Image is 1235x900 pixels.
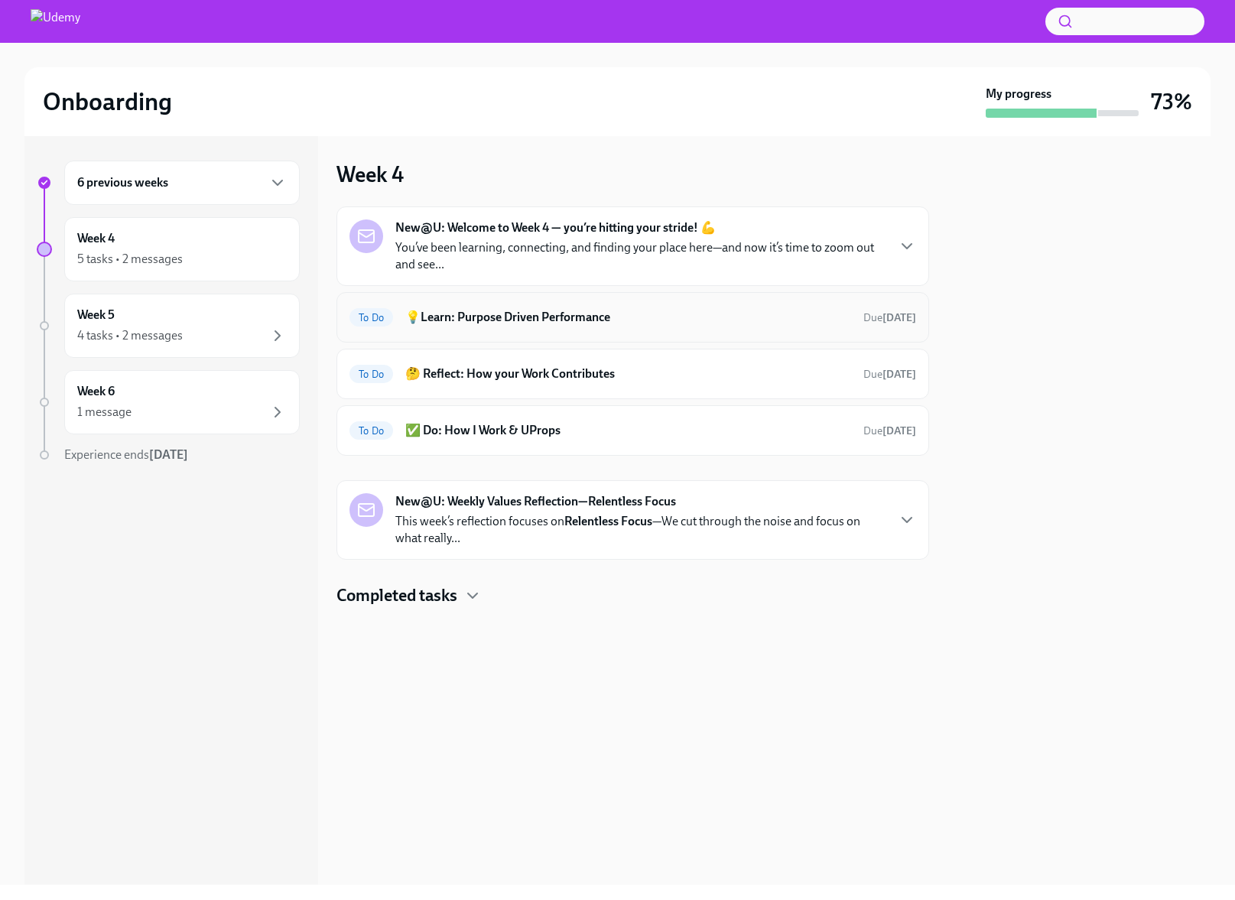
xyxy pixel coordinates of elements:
p: You’ve been learning, connecting, and finding your place here—and now it’s time to zoom out and s... [395,239,886,273]
a: To Do✅ Do: How I Work & UPropsDue[DATE] [349,418,916,443]
div: 6 previous weeks [64,161,300,205]
p: This week’s reflection focuses on —We cut through the noise and focus on what really... [395,513,886,547]
div: 5 tasks • 2 messages [77,251,183,268]
h6: 💡Learn: Purpose Driven Performance [405,309,851,326]
strong: [DATE] [882,424,916,437]
div: 4 tasks • 2 messages [77,327,183,344]
a: Week 54 tasks • 2 messages [37,294,300,358]
span: Due [863,311,916,324]
h6: Week 4 [77,230,115,247]
a: To Do💡Learn: Purpose Driven PerformanceDue[DATE] [349,305,916,330]
strong: [DATE] [882,311,916,324]
img: Udemy [31,9,80,34]
span: Due [863,368,916,381]
span: September 20th, 2025 10:00 [863,367,916,382]
strong: [DATE] [149,447,188,462]
h6: ✅ Do: How I Work & UProps [405,422,851,439]
h6: Week 5 [77,307,115,323]
span: To Do [349,425,393,437]
strong: Relentless Focus [564,514,652,528]
a: Week 45 tasks • 2 messages [37,217,300,281]
a: Week 61 message [37,370,300,434]
h6: 🤔 Reflect: How your Work Contributes [405,366,851,382]
strong: New@U: Weekly Values Reflection—Relentless Focus [395,493,676,510]
h2: Onboarding [43,86,172,117]
h3: 73% [1151,88,1192,115]
a: To Do🤔 Reflect: How your Work ContributesDue[DATE] [349,362,916,386]
span: To Do [349,369,393,380]
div: Completed tasks [336,584,929,607]
h6: Week 6 [77,383,115,400]
span: September 20th, 2025 10:00 [863,310,916,325]
h3: Week 4 [336,161,404,188]
strong: My progress [986,86,1051,102]
span: Experience ends [64,447,188,462]
strong: [DATE] [882,368,916,381]
h4: Completed tasks [336,584,457,607]
span: To Do [349,312,393,323]
span: September 20th, 2025 10:00 [863,424,916,438]
h6: 6 previous weeks [77,174,168,191]
strong: New@U: Welcome to Week 4 — you’re hitting your stride! 💪 [395,219,716,236]
div: 1 message [77,404,132,421]
span: Due [863,424,916,437]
